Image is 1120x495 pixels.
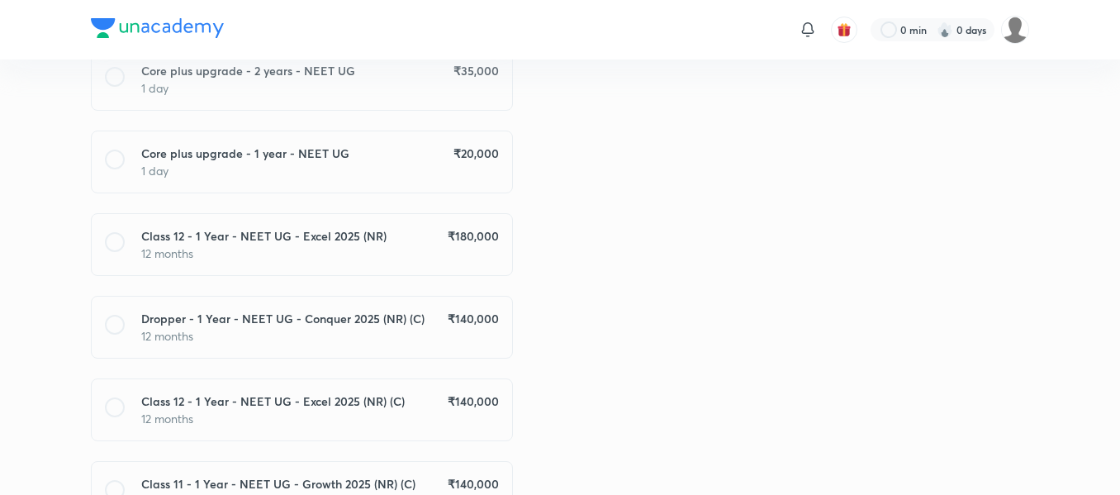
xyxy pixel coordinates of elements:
[837,22,852,37] img: avatar
[831,17,857,43] button: avatar
[448,475,499,493] h6: ₹ 140,000
[453,145,499,162] h6: ₹ 20,000
[141,393,405,410] h6: Class 12 - 1 Year - NEET UG - Excel 2025 (NR) (C)
[448,393,499,410] h6: ₹ 140,000
[448,310,499,327] h6: ₹ 140,000
[141,79,168,97] p: 1 day
[141,162,168,179] p: 1 day
[91,18,224,42] a: Company Logo
[448,227,499,245] h6: ₹ 180,000
[141,227,387,245] h6: Class 12 - 1 Year - NEET UG - Excel 2025 (NR)
[141,245,193,262] p: 12 months
[141,310,425,327] h6: Dropper - 1 Year - NEET UG - Conquer 2025 (NR) (C)
[141,475,415,493] h6: Class 11 - 1 Year - NEET UG - Growth 2025 (NR) (C)
[91,18,224,38] img: Company Logo
[141,62,355,79] h6: Core plus upgrade - 2 years - NEET UG
[1001,16,1029,44] img: Devadarshan M
[141,410,193,427] p: 12 months
[141,327,193,345] p: 12 months
[141,145,349,162] h6: Core plus upgrade - 1 year - NEET UG
[937,21,953,38] img: streak
[453,62,499,79] h6: ₹ 35,000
